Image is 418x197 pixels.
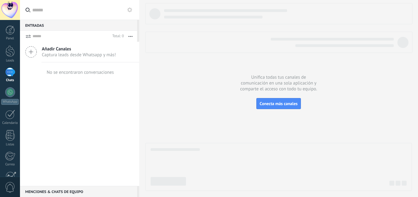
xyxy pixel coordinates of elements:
[1,99,19,105] div: WhatsApp
[110,33,124,39] div: Total: 0
[256,98,301,109] button: Conecta más canales
[1,121,19,125] div: Calendario
[1,78,19,82] div: Chats
[42,46,116,52] span: Añadir Canales
[1,59,19,63] div: Leads
[47,69,114,75] div: No se encontraron conversaciones
[1,37,19,41] div: Panel
[20,186,137,197] div: Menciones & Chats de equipo
[1,143,19,147] div: Listas
[42,52,116,58] span: Captura leads desde Whatsapp y más!
[1,163,19,167] div: Correo
[20,20,137,31] div: Entradas
[260,101,298,106] span: Conecta más canales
